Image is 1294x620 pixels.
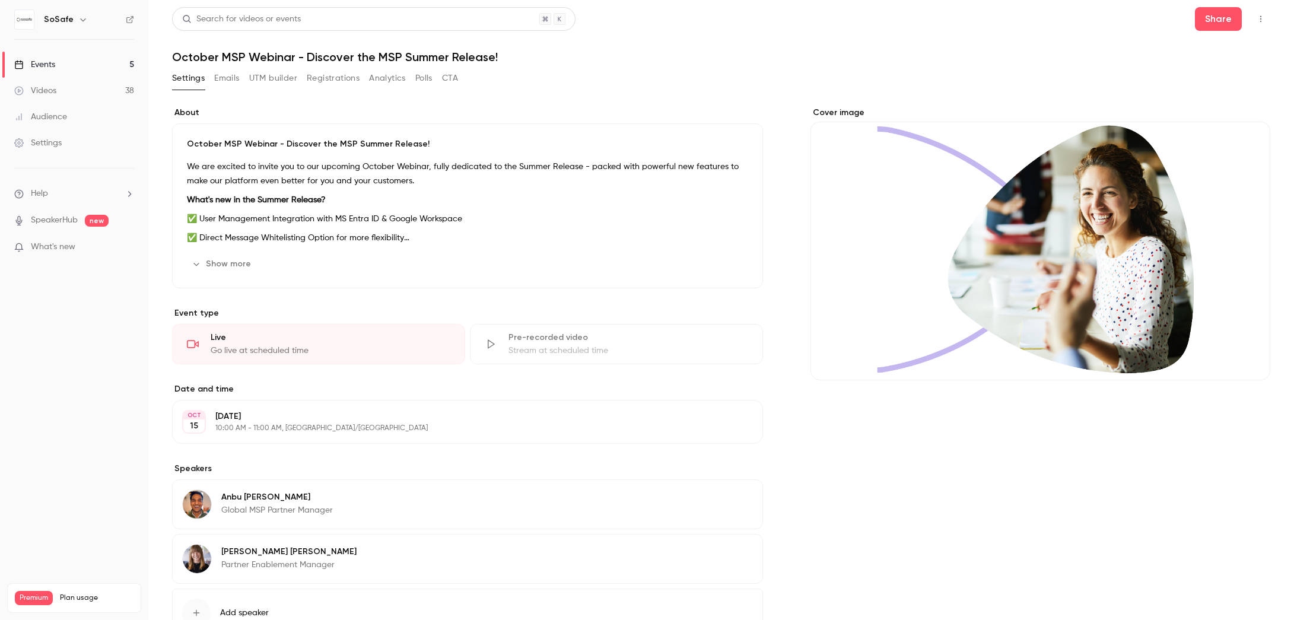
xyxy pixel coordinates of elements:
span: Premium [15,591,53,605]
img: SoSafe [15,10,34,29]
button: Analytics [369,69,406,88]
div: Stream at scheduled time [508,345,748,357]
img: Alexandra Wasilewski [183,545,211,573]
button: Registrations [307,69,360,88]
label: Date and time [172,383,763,395]
div: Search for videos or events [182,13,301,26]
p: [PERSON_NAME] [PERSON_NAME] [221,546,357,558]
button: UTM builder [249,69,297,88]
h1: October MSP Webinar - Discover the MSP Summer Release! [172,50,1270,64]
button: Share [1195,7,1242,31]
div: Audience [14,111,67,123]
p: ✅ Direct Message Whitelisting Option for more flexibility [187,231,748,245]
p: 10:00 AM - 11:00 AM, [GEOGRAPHIC_DATA]/[GEOGRAPHIC_DATA] [215,424,700,433]
div: Settings [14,137,62,149]
span: Help [31,187,48,200]
img: Anbu Mathiazhagan [183,490,211,519]
p: Partner Enablement Manager [221,559,357,571]
div: Pre-recorded videoStream at scheduled time [470,324,763,364]
span: Add speaker [220,607,269,619]
p: October MSP Webinar - Discover the MSP Summer Release! [187,138,748,150]
label: Cover image [810,107,1270,119]
strong: What's new in the Summer Release? [187,196,326,204]
button: Settings [172,69,205,88]
div: Anbu MathiazhaganAnbu [PERSON_NAME]Global MSP Partner Manager [172,479,763,529]
div: LiveGo live at scheduled time [172,324,465,364]
div: Alexandra Wasilewski[PERSON_NAME] [PERSON_NAME]Partner Enablement Manager [172,534,763,584]
li: help-dropdown-opener [14,187,134,200]
div: Videos [14,85,56,97]
span: What's new [31,241,75,253]
p: Event type [172,307,763,319]
span: Plan usage [60,593,133,603]
a: SpeakerHub [31,214,78,227]
iframe: Noticeable Trigger [120,242,134,253]
button: Show more [187,255,258,274]
section: Cover image [810,107,1270,380]
div: Go live at scheduled time [211,345,450,357]
label: Speakers [172,463,763,475]
button: Emails [214,69,239,88]
p: [DATE] [215,411,700,422]
p: Anbu [PERSON_NAME] [221,491,333,503]
p: 15 [190,420,198,432]
p: We are excited to invite you to our upcoming October Webinar, fully dedicated to the Summer Relea... [187,160,748,188]
p: Global MSP Partner Manager [221,504,333,516]
div: OCT [183,411,205,419]
h6: SoSafe [44,14,74,26]
div: Live [211,332,450,344]
span: new [85,215,109,227]
label: About [172,107,763,119]
div: Events [14,59,55,71]
button: CTA [442,69,458,88]
div: Pre-recorded video [508,332,748,344]
button: Polls [415,69,433,88]
p: ✅ User Management Integration with MS Entra ID & Google Workspace [187,212,748,226]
